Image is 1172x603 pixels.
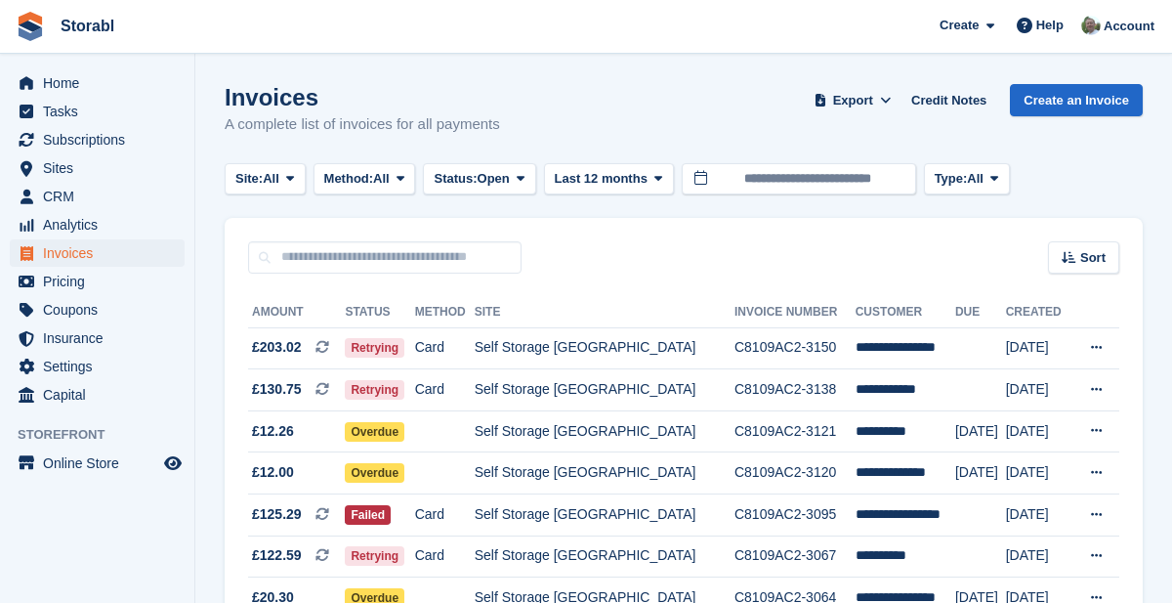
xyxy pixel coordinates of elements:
a: menu [10,98,185,125]
a: menu [10,268,185,295]
span: £12.00 [252,462,294,483]
a: Storabl [53,10,122,42]
span: Online Store [43,450,160,477]
a: menu [10,183,185,210]
a: menu [10,126,185,153]
a: Create an Invoice [1010,84,1143,116]
span: Overdue [345,422,404,442]
span: Tasks [43,98,160,125]
td: [DATE] [1006,410,1071,452]
img: stora-icon-8386f47178a22dfd0bd8f6a31ec36ba5ce8667c1dd55bd0f319d3a0aa187defe.svg [16,12,45,41]
td: Self Storage [GEOGRAPHIC_DATA] [475,369,734,411]
button: Site: All [225,163,306,195]
td: C8109AC2-3138 [734,369,856,411]
a: menu [10,296,185,323]
td: Card [415,327,475,369]
img: Peter Moxon [1081,16,1101,35]
a: menu [10,324,185,352]
a: menu [10,211,185,238]
span: Retrying [345,338,404,358]
td: [DATE] [1006,369,1071,411]
span: Home [43,69,160,97]
span: Retrying [345,546,404,566]
span: Subscriptions [43,126,160,153]
td: [DATE] [955,452,1006,495]
span: Failed [345,505,391,525]
td: [DATE] [1006,495,1071,537]
th: Customer [856,297,955,328]
td: [DATE] [955,410,1006,452]
th: Amount [248,297,345,328]
a: Credit Notes [903,84,994,116]
th: Created [1006,297,1071,328]
td: Card [415,369,475,411]
td: Self Storage [GEOGRAPHIC_DATA] [475,536,734,578]
td: C8109AC2-3120 [734,452,856,495]
button: Export [810,84,896,116]
th: Due [955,297,1006,328]
span: All [263,169,279,189]
a: menu [10,353,185,380]
th: Invoice Number [734,297,856,328]
span: CRM [43,183,160,210]
span: Help [1036,16,1064,35]
a: menu [10,239,185,267]
td: [DATE] [1006,536,1071,578]
a: menu [10,69,185,97]
td: Card [415,495,475,537]
span: £12.26 [252,421,294,442]
button: Type: All [924,163,1010,195]
span: Pricing [43,268,160,295]
span: Invoices [43,239,160,267]
span: Status: [434,169,477,189]
button: Last 12 months [544,163,674,195]
span: £125.29 [252,504,302,525]
td: [DATE] [1006,327,1071,369]
a: Preview store [161,452,185,475]
span: £122.59 [252,545,302,566]
a: menu [10,154,185,182]
p: A complete list of invoices for all payments [225,113,500,136]
span: Analytics [43,211,160,238]
span: Account [1104,17,1154,36]
span: Capital [43,381,160,409]
td: C8109AC2-3095 [734,495,856,537]
td: C8109AC2-3067 [734,536,856,578]
button: Status: Open [423,163,535,195]
span: Last 12 months [555,169,648,189]
span: Sort [1080,248,1106,268]
span: Site: [235,169,263,189]
h1: Invoices [225,84,500,110]
span: Storefront [18,425,194,445]
a: menu [10,450,185,477]
button: Method: All [314,163,416,195]
span: Create [940,16,979,35]
span: £130.75 [252,379,302,400]
span: Coupons [43,296,160,323]
th: Status [345,297,414,328]
span: Method: [324,169,374,189]
span: Sites [43,154,160,182]
span: Overdue [345,463,404,483]
span: Insurance [43,324,160,352]
a: menu [10,381,185,409]
td: Self Storage [GEOGRAPHIC_DATA] [475,410,734,452]
span: Settings [43,353,160,380]
td: C8109AC2-3121 [734,410,856,452]
td: Card [415,536,475,578]
th: Site [475,297,734,328]
td: [DATE] [1006,452,1071,495]
th: Method [415,297,475,328]
td: Self Storage [GEOGRAPHIC_DATA] [475,495,734,537]
td: Self Storage [GEOGRAPHIC_DATA] [475,452,734,495]
span: £203.02 [252,337,302,358]
span: Export [833,91,873,110]
span: Open [478,169,510,189]
span: Retrying [345,380,404,400]
td: C8109AC2-3150 [734,327,856,369]
span: All [373,169,390,189]
td: Self Storage [GEOGRAPHIC_DATA] [475,327,734,369]
span: Type: [935,169,968,189]
span: All [967,169,984,189]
